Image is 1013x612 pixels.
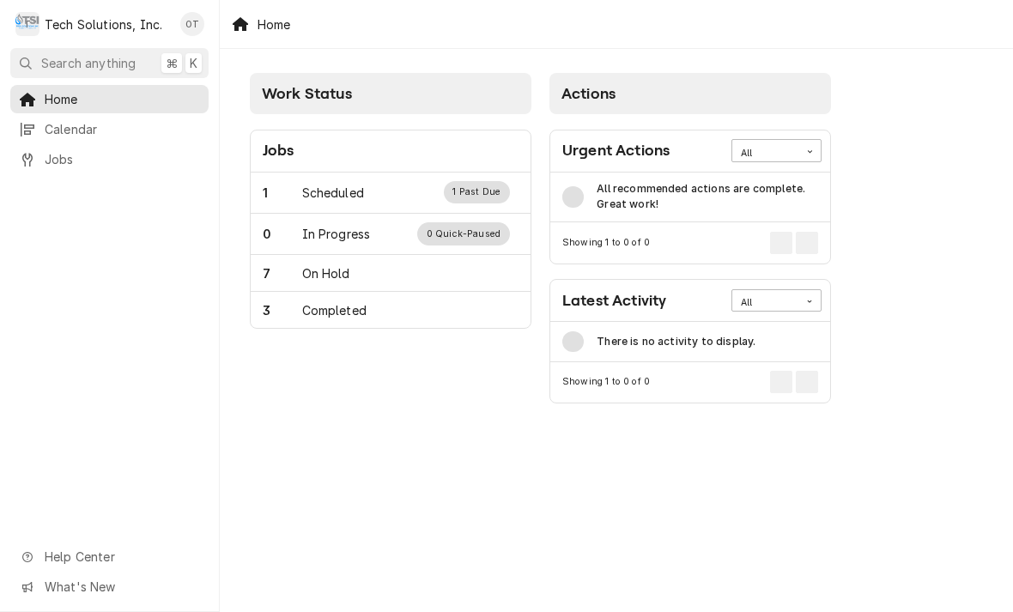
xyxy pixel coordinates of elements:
div: Work Status Title [302,225,371,243]
div: Card Column Header [250,73,531,114]
button: Go to Next Page [796,371,818,393]
div: Tech Solutions, Inc. [45,15,162,33]
div: T [15,12,39,36]
span: Actions [561,85,616,102]
div: Tech Solutions, Inc.'s Avatar [15,12,39,36]
a: Work Status [251,292,531,328]
span: Search anything [41,54,136,72]
div: Card Column: Work Status [241,64,541,413]
div: Card Column Content [549,114,831,403]
div: Work Status Count [263,264,302,282]
div: Card Data Filter Control [731,139,822,161]
div: Info Row [550,322,830,362]
div: Work Status Title [302,301,367,319]
div: All [741,296,791,310]
div: Card Data [550,322,830,362]
div: Card Column Content [250,114,531,329]
div: Otis Tooley's Avatar [180,12,204,36]
div: Card Title [562,139,670,162]
div: Card Footer: Pagination [550,362,830,403]
span: Work Status [262,85,352,102]
button: Go to Previous Page [770,371,792,393]
div: Work Status Title [302,264,350,282]
div: Work Status Supplemental Data [417,222,509,245]
div: All [741,147,791,161]
div: Card Data [550,173,830,223]
div: Card Title [562,289,666,312]
a: Work Status [251,173,531,214]
div: OT [180,12,204,36]
span: Home [45,90,200,108]
div: Card Data Filter Control [731,289,822,312]
div: Current Page Details [562,236,650,250]
div: Card Data [251,173,531,329]
div: Pagination Controls [767,232,819,254]
div: Work Status Count [263,184,302,202]
a: Jobs [10,145,209,173]
a: Home [10,85,209,113]
span: Calendar [45,120,200,138]
div: Card: Jobs [250,130,531,330]
a: Calendar [10,115,209,143]
div: Work Status Supplemental Data [444,181,510,203]
div: All recommended actions are complete. Great work! [597,181,818,213]
div: Work Status Title [302,184,364,202]
div: Card Header [251,130,531,173]
div: Info Row [550,173,830,223]
span: ⌘ [166,54,178,72]
div: Card Footer: Pagination [550,222,830,263]
div: Card Header [550,280,830,322]
button: Search anything⌘K [10,48,209,78]
div: Card Header [550,130,830,173]
div: Card Column Header [549,73,831,114]
span: Help Center [45,548,198,566]
span: Jobs [45,150,200,168]
button: Go to Next Page [796,232,818,254]
span: What's New [45,578,198,596]
a: Go to Help Center [10,542,209,571]
div: Dashboard [220,49,1013,433]
div: Card: Urgent Actions [549,130,831,264]
button: Go to Previous Page [770,232,792,254]
div: Card: Latest Activity [549,279,831,403]
div: Work Status Count [263,225,302,243]
div: Pagination Controls [767,371,819,393]
span: K [190,54,197,72]
a: Go to What's New [10,573,209,601]
a: Work Status [251,255,531,292]
div: Card Column: Actions [541,64,840,413]
div: Work Status Count [263,301,302,319]
div: Card Title [263,139,294,162]
div: There is no activity to display. [597,334,755,349]
a: Work Status [251,214,531,255]
div: Current Page Details [562,375,650,389]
